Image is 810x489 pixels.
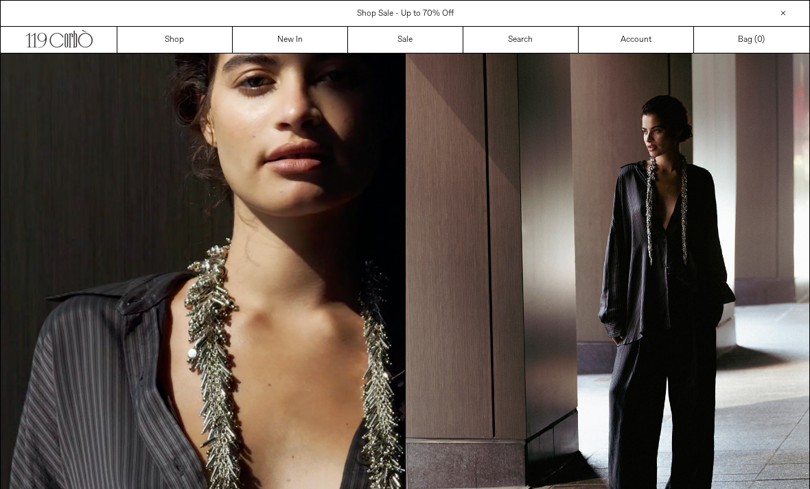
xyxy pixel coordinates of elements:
a: Bag () [694,27,809,53]
span: 0 [757,34,762,45]
a: Account [579,27,694,53]
a: Search [463,27,579,53]
a: Shop [117,27,233,53]
span: ) [757,34,765,46]
a: Shop Sale - Up to 70% Off [357,8,454,19]
a: Sale [348,27,463,53]
a: New In [233,27,348,53]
